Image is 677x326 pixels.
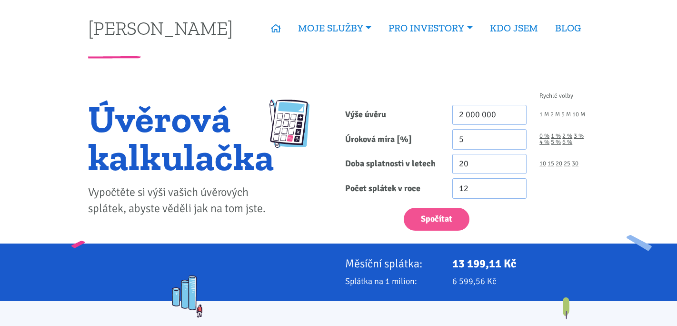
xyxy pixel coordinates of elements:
[345,275,439,288] p: Splátka na 1 milion:
[572,161,578,167] a: 30
[539,133,549,139] a: 0 %
[404,208,469,231] button: Spočítat
[548,161,554,167] a: 15
[481,17,547,39] a: KDO JSEM
[289,17,380,39] a: MOJE SLUŽBY
[88,100,274,176] h1: Úvěrová kalkulačka
[345,257,439,270] p: Měsíční splátka:
[561,112,571,118] a: 5 M
[452,257,589,270] p: 13 199,11 Kč
[380,17,481,39] a: PRO INVESTORY
[556,161,562,167] a: 20
[574,133,584,139] a: 3 %
[88,184,274,217] p: Vypočtěte si výši vašich úvěrových splátek, abyste věděli jak na tom jste.
[539,161,546,167] a: 10
[551,133,561,139] a: 1 %
[572,112,585,118] a: 10 M
[338,178,446,199] label: Počet splátek v roce
[547,17,589,39] a: BLOG
[551,139,561,145] a: 5 %
[562,133,572,139] a: 2 %
[550,112,560,118] a: 2 M
[539,93,573,99] span: Rychlé volby
[338,105,446,125] label: Výše úvěru
[338,154,446,174] label: Doba splatnosti v letech
[452,275,589,288] p: 6 599,56 Kč
[564,161,570,167] a: 25
[88,19,233,37] a: [PERSON_NAME]
[338,129,446,150] label: Úroková míra [%]
[539,139,549,145] a: 4 %
[539,112,549,118] a: 1 M
[562,139,572,145] a: 6 %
